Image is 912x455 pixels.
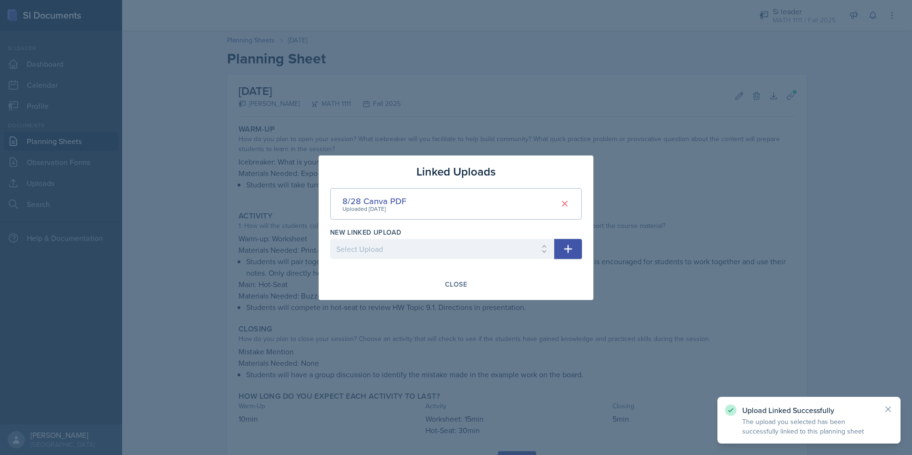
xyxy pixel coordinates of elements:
div: Uploaded [DATE] [342,205,406,213]
button: Close [439,276,473,292]
div: 8/28 Canva PDF [342,195,406,207]
label: New Linked Upload [330,227,401,237]
h3: Linked Uploads [416,163,496,180]
p: The upload you selected has been successfully linked to this planning sheet [742,417,876,436]
div: Close [445,280,467,288]
p: Upload Linked Successfully [742,405,876,415]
